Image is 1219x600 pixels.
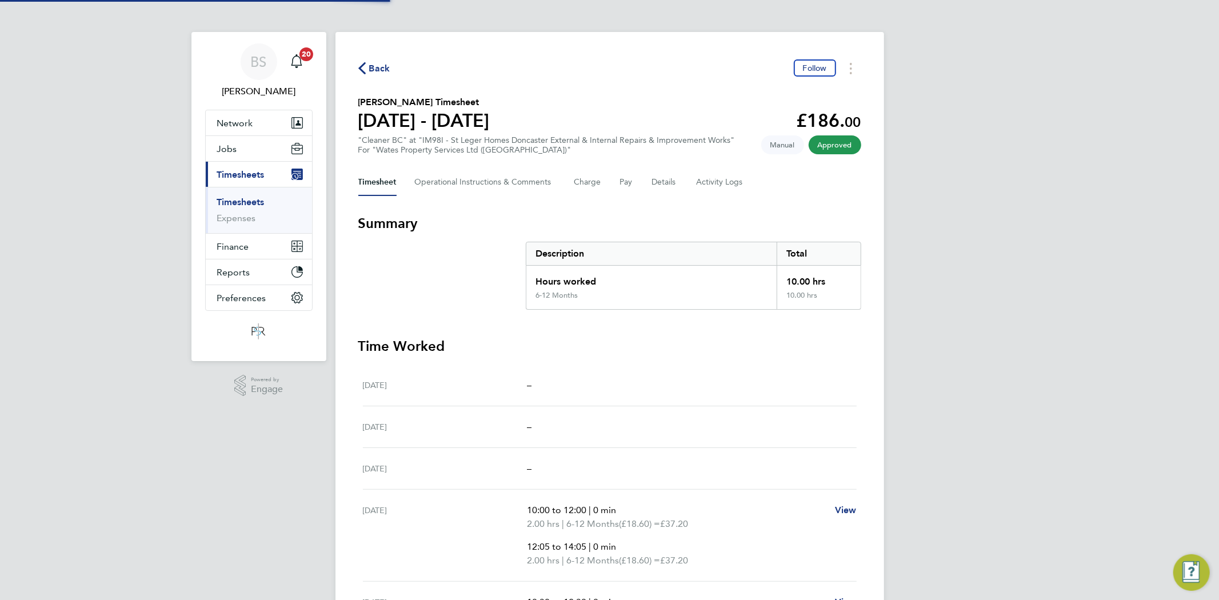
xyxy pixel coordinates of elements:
span: (£18.60) = [619,518,660,529]
span: 00 [845,114,861,130]
span: 0 min [593,505,616,515]
span: 2.00 hrs [527,555,559,566]
div: Timesheets [206,187,312,233]
button: Preferences [206,285,312,310]
div: [DATE] [363,462,527,475]
div: [DATE] [363,503,527,567]
app-decimal: £186. [797,110,861,131]
span: £37.20 [660,555,688,566]
div: Description [526,242,777,265]
span: Back [369,62,390,75]
button: Activity Logs [697,169,745,196]
span: Follow [803,63,827,73]
span: | [589,505,591,515]
span: Engage [251,385,283,394]
span: BS [251,54,267,69]
button: Finance [206,234,312,259]
button: Timesheets Menu [841,59,861,77]
span: – [527,463,531,474]
div: Summary [526,242,861,310]
span: Powered by [251,375,283,385]
a: Expenses [217,213,256,223]
span: 20 [299,47,313,61]
span: Preferences [217,293,266,303]
span: | [562,518,564,529]
span: This timesheet was manually created. [761,135,804,154]
button: Operational Instructions & Comments [415,169,556,196]
span: View [835,505,857,515]
span: | [562,555,564,566]
span: £37.20 [660,518,688,529]
span: Beth Seddon [205,85,313,98]
button: Back [358,61,390,75]
div: "Cleaner BC" at "IM98I - St Leger Homes Doncaster External & Internal Repairs & Improvement Works" [358,135,735,155]
span: Jobs [217,143,237,154]
span: 6-12 Months [566,517,619,531]
span: Timesheets [217,169,265,180]
button: Pay [620,169,634,196]
button: Jobs [206,136,312,161]
span: Network [217,118,253,129]
div: Total [777,242,860,265]
button: Follow [794,59,836,77]
span: 0 min [593,541,616,552]
a: Go to home page [205,322,313,341]
span: 10:00 to 12:00 [527,505,586,515]
img: psrsolutions-logo-retina.png [248,322,269,341]
button: Reports [206,259,312,285]
div: 10.00 hrs [777,266,860,291]
span: This timesheet has been approved. [809,135,861,154]
button: Network [206,110,312,135]
div: [DATE] [363,378,527,392]
span: 12:05 to 14:05 [527,541,586,552]
button: Details [652,169,678,196]
button: Engage Resource Center [1173,554,1210,591]
div: For "Wates Property Services Ltd ([GEOGRAPHIC_DATA])" [358,145,735,155]
button: Timesheet [358,169,397,196]
a: BS[PERSON_NAME] [205,43,313,98]
div: Hours worked [526,266,777,291]
span: 2.00 hrs [527,518,559,529]
a: Powered byEngage [234,375,283,397]
span: 6-12 Months [566,554,619,567]
span: | [589,541,591,552]
span: Reports [217,267,250,278]
div: 10.00 hrs [777,291,860,309]
div: 6-12 Months [535,291,578,300]
h2: [PERSON_NAME] Timesheet [358,95,490,109]
span: (£18.60) = [619,555,660,566]
span: Finance [217,241,249,252]
span: – [527,421,531,432]
button: Charge [574,169,602,196]
a: Timesheets [217,197,265,207]
h3: Summary [358,214,861,233]
div: [DATE] [363,420,527,434]
span: – [527,379,531,390]
nav: Main navigation [191,32,326,361]
h3: Time Worked [358,337,861,355]
a: View [835,503,857,517]
a: 20 [285,43,308,80]
button: Timesheets [206,162,312,187]
h1: [DATE] - [DATE] [358,109,490,132]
